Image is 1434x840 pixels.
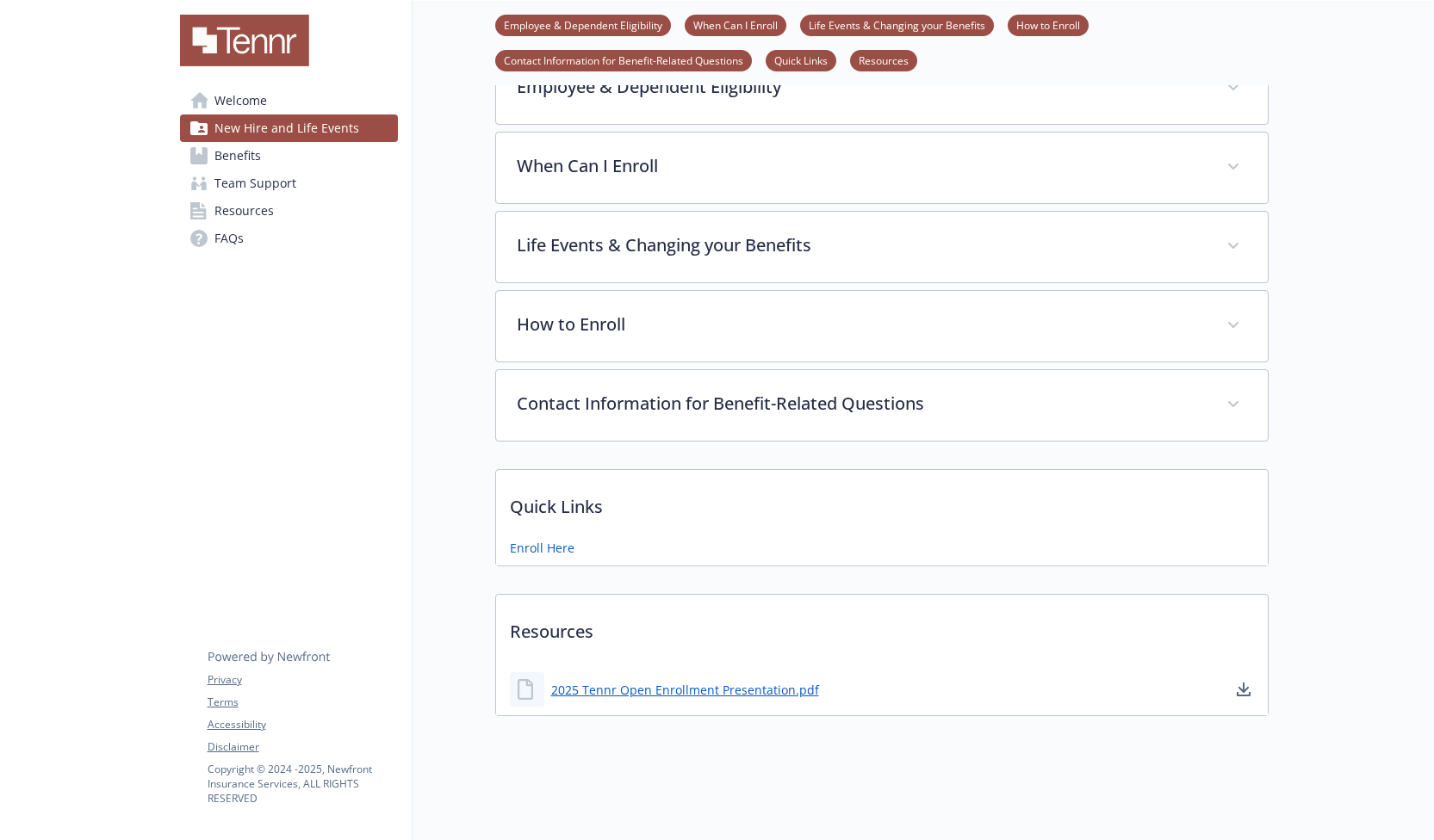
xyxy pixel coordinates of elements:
p: Life Events & Changing your Benefits [517,232,1206,258]
a: When Can I Enroll [685,16,786,33]
span: Team Support [214,170,296,197]
p: Employee & Dependent Eligibility [517,74,1206,100]
a: New Hire and Life Events [180,114,398,142]
p: Quick Links [496,470,1268,534]
a: Resources [180,197,398,225]
span: New Hire and Life Events [214,114,359,142]
a: Privacy [208,672,397,688]
span: Resources [214,197,274,225]
p: When Can I Enroll [517,153,1206,179]
div: Contact Information for Benefit-Related Questions [496,370,1268,441]
a: Welcome [180,87,398,114]
a: Employee & Dependent Eligibility [495,16,671,33]
p: Copyright © 2024 - 2025 , Newfront Insurance Services, ALL RIGHTS RESERVED [208,762,397,806]
a: download document [1233,679,1254,700]
a: Accessibility [208,717,397,732]
span: Benefits [214,142,261,170]
a: Resources [850,52,917,68]
a: 2025 Tennr Open Enrollment Presentation.pdf [551,681,819,699]
a: Contact Information for Benefit-Related Questions [495,52,752,68]
div: When Can I Enroll [496,133,1268,203]
span: FAQs [214,225,244,252]
div: How to Enroll [496,291,1268,361]
a: Quick Links [766,52,836,68]
p: Contact Information for Benefit-Related Questions [517,391,1206,417]
div: Life Events & Changing your Benefits [496,212,1268,282]
a: How to Enroll [1008,16,1089,33]
p: How to Enroll [517,312,1206,337]
a: Enroll Here [510,539,574,557]
a: Benefits [180,142,398,170]
p: Resources [496,595,1268,658]
a: Disclaimer [208,739,397,755]
span: Welcome [214,87,267,114]
a: Team Support [180,170,398,197]
a: Life Events & Changing your Benefits [800,16,994,33]
div: Employee & Dependent Eligibility [496,53,1268,124]
a: FAQs [180,225,398,252]
a: Terms [208,695,397,710]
